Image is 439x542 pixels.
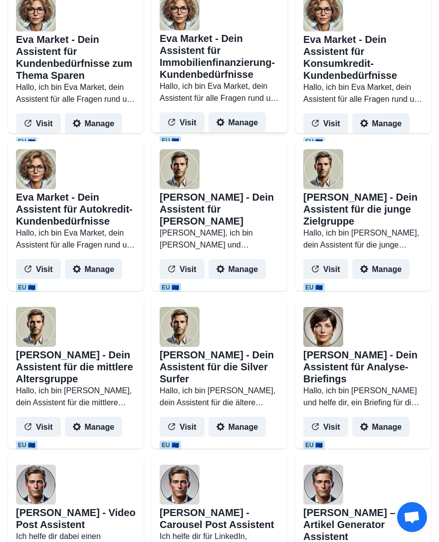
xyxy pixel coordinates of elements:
[303,283,325,292] span: EU 🇪🇺
[160,191,279,227] h2: [PERSON_NAME] - Dein Assistent für [PERSON_NAME]
[16,349,136,385] h2: [PERSON_NAME] - Dein Assistent für die mittlere Altersgruppe
[303,385,423,409] p: Hallo, ich bin [PERSON_NAME] und helfe dir, ein Briefing für die Dateninterpretation zu erstellen.
[16,441,37,450] span: EU 🇪🇺
[352,113,410,133] button: Manage
[303,417,348,437] button: Visit
[209,259,266,279] button: Manage
[16,283,37,292] span: EU 🇪🇺
[16,417,61,437] button: Visit
[16,307,56,347] img: user%2F1575%2F1cbca250-a3d3-40e7-bddc-357b0a3a5f2e
[303,441,325,450] span: EU 🇪🇺
[16,259,61,279] button: Visit
[65,259,123,279] button: Manage
[16,113,61,133] button: Visit
[160,149,200,189] img: user%2F1575%2F82448043-c321-4625-b4b6-4097bb0b9463
[397,502,427,532] a: Chat öffnen
[16,385,136,409] p: Hallo, ich bin [PERSON_NAME], dein Assistent für die mittlere Altersgruppe.
[209,112,266,132] button: Manage
[303,227,423,251] p: Hallo, ich bin [PERSON_NAME], dein Assistent für die junge Zielgruppe.
[160,80,279,104] p: Hallo, ich bin Eva Market, dein Assistent für alle Fragen rund um Kundenbedürfnisse beim Thema Im...
[16,191,136,227] h2: Eva Market - Dein Assistent für Autokredit-Kundenbedürfnisse
[160,112,205,132] button: Visit
[303,81,423,105] p: Hallo, ich bin Eva Market, dein Assistent für alle Fragen rund um Kundenbedürfnisse beim Thema Ko...
[160,507,279,531] h2: [PERSON_NAME] - Carousel Post Assistent
[160,465,200,505] img: user%2F2262%2F08c230d6-a037-44f1-843a-f6975c0a392f
[160,283,181,292] span: EU 🇪🇺
[16,227,136,251] p: Hallo, ich bin Eva Market, dein Assistent für alle Fragen rund um Kundenbedürfnisse beim Thema Au...
[160,259,205,279] button: Visit
[160,227,279,251] p: [PERSON_NAME], ich bin [PERSON_NAME] und unterstütze dich dabei, die Treiber von Kundenentscheidu...
[303,137,325,146] span: EU 🇪🇺
[160,441,181,450] span: EU 🇪🇺
[303,113,348,133] button: Visit
[16,149,56,189] img: user%2F1575%2F83b7423f-5cd2-4c1f-be3f-e51e24f6d035
[65,113,123,133] button: Manage
[303,465,343,505] img: user%2F2262%2F656a9d4b-d1aa-4a75-a02e-ec9c4124ed21
[303,307,343,347] img: user%2F1575%2F1f5af0e3-3a22-4215-9a54-dd1220ebe3a0
[352,417,410,437] button: Manage
[303,349,423,385] h2: [PERSON_NAME] - Dein Assistent für Analyse-Briefings
[16,81,136,105] p: Hallo, ich bin Eva Market, dein Assistent für alle Fragen rund um Kundenbedürfnisse beim Thema Sp...
[65,417,123,437] button: Manage
[303,259,348,279] button: Visit
[16,33,136,81] h2: Eva Market - Dein Assistent für Kundenbedürfnisse zum Thema Sparen
[160,136,181,145] span: EU 🇪🇺
[209,417,266,437] button: Manage
[160,349,279,385] h2: [PERSON_NAME] - Dein Assistent für die Silver Surfer
[352,259,410,279] button: Manage
[303,149,343,189] img: user%2F1575%2F8318a83f-7c02-4a44-9e29-82b5c6c9c4f2
[16,507,136,531] h2: [PERSON_NAME] - Video Post Assistent
[16,137,37,146] span: EU 🇪🇺
[160,417,205,437] button: Visit
[303,191,423,227] h2: [PERSON_NAME] - Dein Assistent für die junge Zielgruppe
[160,307,200,347] img: user%2F1575%2F37bd1ba6-4f86-486d-a8c0-f3e1e7e220b4
[16,465,56,505] img: user%2F2262%2Fa0ad2409-5f78-47a3-bad2-b5f4476989eb
[160,385,279,409] p: Hallo, ich bin [PERSON_NAME], dein Assistent für die ältere Zielgruppe - die Silver Surfer.
[303,33,423,81] h2: Eva Market - Dein Assistent für Konsumkredit-Kundenbedürfnisse
[160,32,279,80] h2: Eva Market - Dein Assistent für Immobilienfinanzierung-Kundenbedürfnisse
